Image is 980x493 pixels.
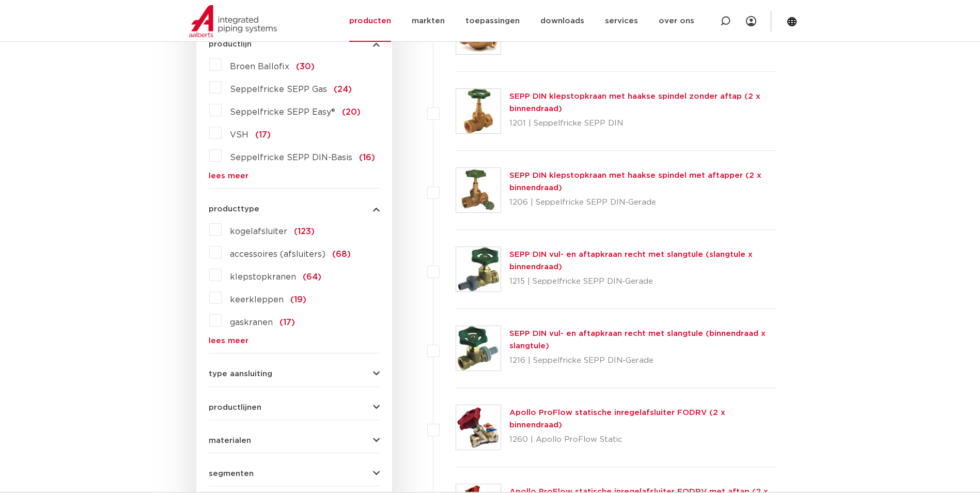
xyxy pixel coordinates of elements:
a: Apollo ProFlow statische inregelafsluiter FODRV (2 x binnendraad) [509,409,725,429]
button: producttype [209,205,380,213]
span: Seppelfricke SEPP Easy® [230,108,335,116]
span: productlijn [209,40,252,48]
img: Thumbnail for SEPP DIN vul- en aftapkraan recht met slangtule (binnendraad x slangtule) [456,326,501,371]
span: materialen [209,437,251,444]
a: SEPP DIN klepstopkraan met haakse spindel zonder aftap (2 x binnendraad) [509,93,760,113]
span: (20) [342,108,361,116]
span: accessoires (afsluiters) [230,250,325,258]
span: productlijnen [209,404,261,411]
p: 1206 | Seppelfricke SEPP DIN-Gerade [509,194,776,211]
a: SEPP DIN klepstopkraan met haakse spindel met aftapper (2 x binnendraad) [509,172,761,192]
button: segmenten [209,470,380,477]
span: (123) [294,227,315,236]
button: productlijnen [209,404,380,411]
button: materialen [209,437,380,444]
span: (17) [279,318,295,327]
span: keerkleppen [230,296,284,304]
span: type aansluiting [209,370,272,378]
span: (68) [332,250,351,258]
span: gaskranen [230,318,273,327]
span: (16) [359,153,375,162]
span: VSH [230,131,248,139]
span: (30) [296,63,315,71]
span: klepstopkranen [230,273,296,281]
img: Thumbnail for SEPP DIN klepstopkraan met haakse spindel met aftapper (2 x binnendraad) [456,168,501,212]
span: Seppelfricke SEPP Gas [230,85,327,94]
span: Broen Ballofix [230,63,289,71]
a: lees meer [209,172,380,180]
span: (24) [334,85,352,94]
span: Seppelfricke SEPP DIN-Basis [230,153,352,162]
p: 1260 | Apollo ProFlow Static [509,432,776,448]
span: (17) [255,131,271,139]
span: kogelafsluiter [230,227,287,236]
span: (64) [303,273,321,281]
span: producttype [209,205,259,213]
button: productlijn [209,40,380,48]
img: Thumbnail for Apollo ProFlow statische inregelafsluiter FODRV (2 x binnendraad) [456,405,501,450]
p: 1215 | Seppelfricke SEPP DIN-Gerade [509,273,776,290]
p: 1216 | Seppelfricke SEPP DIN-Gerade [509,352,776,369]
a: lees meer [209,337,380,345]
a: SEPP DIN vul- en aftapkraan recht met slangtule (binnendraad x slangtule) [509,330,766,350]
span: segmenten [209,470,254,477]
p: 1201 | Seppelfricke SEPP DIN [509,115,776,132]
a: SEPP DIN vul- en aftapkraan recht met slangtule (slangtule x binnendraad) [509,251,753,271]
span: (19) [290,296,306,304]
img: Thumbnail for SEPP DIN klepstopkraan met haakse spindel zonder aftap (2 x binnendraad) [456,89,501,133]
img: Thumbnail for SEPP DIN vul- en aftapkraan recht met slangtule (slangtule x binnendraad) [456,247,501,291]
button: type aansluiting [209,370,380,378]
